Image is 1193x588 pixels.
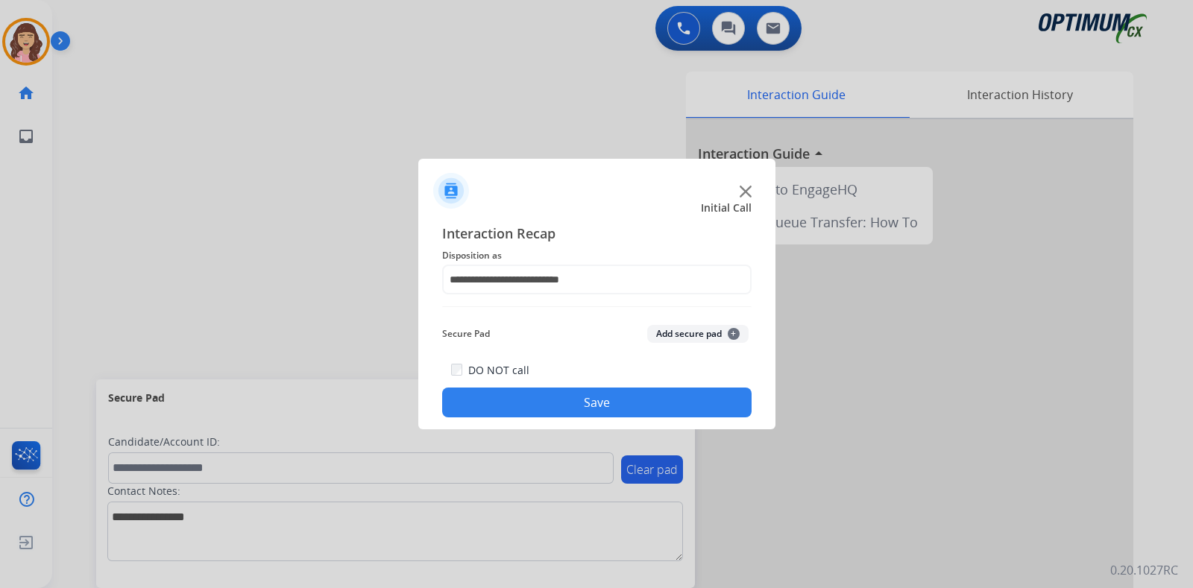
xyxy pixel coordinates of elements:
button: Add secure pad+ [647,325,749,343]
span: Secure Pad [442,325,490,343]
span: Initial Call [701,200,752,215]
img: contact-recap-line.svg [442,306,752,307]
span: + [728,328,740,340]
button: Save [442,388,752,417]
img: contactIcon [433,173,469,209]
p: 0.20.1027RC [1110,561,1178,579]
span: Interaction Recap [442,223,752,247]
span: Disposition as [442,247,752,265]
label: DO NOT call [468,363,529,378]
